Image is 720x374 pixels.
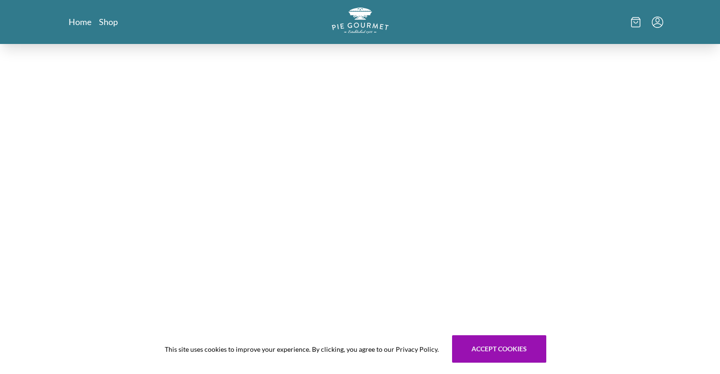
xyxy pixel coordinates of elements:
[652,17,663,28] button: Menu
[452,335,546,363] button: Accept cookies
[332,8,389,34] img: logo
[165,344,439,354] span: This site uses cookies to improve your experience. By clicking, you agree to our Privacy Policy.
[332,8,389,36] a: Logo
[69,16,91,27] a: Home
[99,16,118,27] a: Shop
